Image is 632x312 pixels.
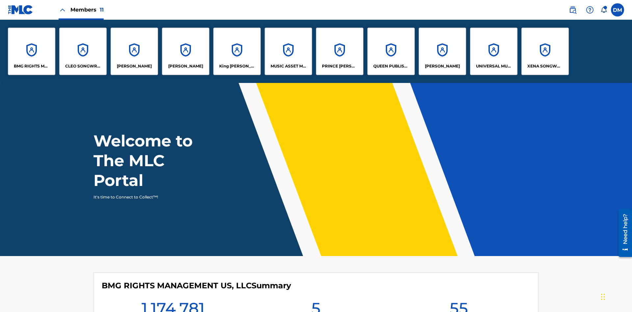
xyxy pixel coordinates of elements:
a: Accounts[PERSON_NAME] [111,28,158,75]
a: AccountsUNIVERSAL MUSIC PUB GROUP [470,28,517,75]
h1: Welcome to The MLC Portal [93,131,217,190]
p: MUSIC ASSET MANAGEMENT (MAM) [271,63,306,69]
p: EYAMA MCSINGER [168,63,203,69]
p: CLEO SONGWRITER [65,63,101,69]
img: search [569,6,577,14]
a: AccountsQUEEN PUBLISHA [367,28,415,75]
p: PRINCE MCTESTERSON [322,63,358,69]
p: BMG RIGHTS MANAGEMENT US, LLC [14,63,50,69]
a: AccountsMUSIC ASSET MANAGEMENT (MAM) [265,28,312,75]
a: AccountsPRINCE [PERSON_NAME] [316,28,363,75]
div: Notifications [600,7,607,13]
a: AccountsXENA SONGWRITER [521,28,569,75]
a: AccountsKing [PERSON_NAME] [213,28,261,75]
iframe: Chat Widget [599,280,632,312]
div: Help [583,3,596,16]
div: Drag [601,287,605,307]
p: UNIVERSAL MUSIC PUB GROUP [476,63,512,69]
p: ELVIS COSTELLO [117,63,152,69]
a: AccountsCLEO SONGWRITER [59,28,107,75]
img: help [586,6,594,14]
img: Close [59,6,66,14]
a: Public Search [566,3,579,16]
h4: BMG RIGHTS MANAGEMENT US, LLC [102,281,291,291]
p: King McTesterson [219,63,255,69]
span: 11 [100,7,104,13]
img: MLC Logo [8,5,33,14]
a: Accounts[PERSON_NAME] [162,28,209,75]
p: XENA SONGWRITER [527,63,563,69]
a: AccountsBMG RIGHTS MANAGEMENT US, LLC [8,28,55,75]
div: User Menu [611,3,624,16]
p: QUEEN PUBLISHA [373,63,409,69]
span: Members [70,6,104,13]
p: It's time to Connect to Collect™! [93,194,208,200]
a: Accounts[PERSON_NAME] [419,28,466,75]
iframe: Resource Center [614,206,632,260]
p: RONALD MCTESTERSON [425,63,460,69]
